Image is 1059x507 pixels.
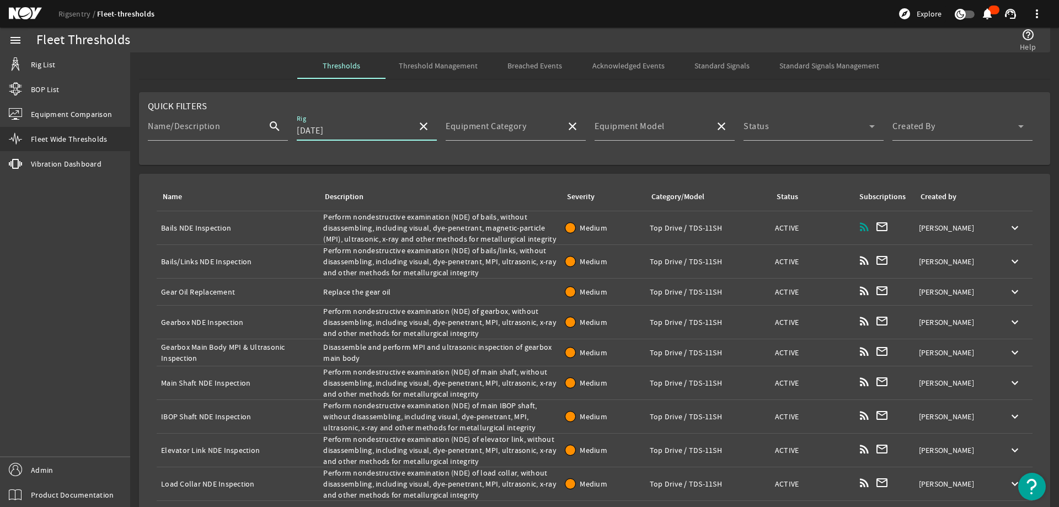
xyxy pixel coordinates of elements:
span: Medium [580,378,607,388]
mat-icon: close [566,120,579,133]
mat-icon: rss_feed [858,345,871,358]
a: Rigsentry [58,9,97,19]
mat-icon: rss_feed [858,254,871,267]
span: Medium [580,223,607,233]
div: Perform nondestructive examination (NDE) of gearbox, without disassembling, including visual, dye... [323,306,557,339]
span: Vibration Dashboard [31,158,101,169]
div: Gear Oil Replacement [161,286,314,297]
button: Explore [894,5,946,23]
div: ACTIVE [775,478,849,489]
mat-icon: keyboard_arrow_down [1008,221,1021,234]
mat-icon: keyboard_arrow_down [1008,477,1021,490]
span: Explore [917,8,942,19]
div: Perform nondestructive examination (NDE) of main IBOP shaft, without disassembling, including vis... [323,400,557,433]
mat-icon: rss_feed [858,220,871,233]
span: Equipment Comparison [31,109,112,120]
div: [PERSON_NAME] [919,256,993,267]
span: Thresholds [323,62,360,70]
mat-icon: vibration [9,157,22,170]
span: Medium [580,257,607,266]
button: more_vert [1024,1,1050,27]
div: [PERSON_NAME] [919,411,993,422]
span: Admin [31,465,53,476]
div: ACTIVE [775,286,849,297]
mat-icon: rss_feed [858,442,871,456]
mat-icon: keyboard_arrow_down [1008,255,1021,268]
span: Acknowledged Events [592,62,665,70]
div: Top Drive / TDS-11SH [650,317,766,328]
mat-icon: mail_outline [875,284,889,297]
div: Elevator Link NDE Inspection [161,445,314,456]
mat-icon: menu [9,34,22,47]
mat-icon: keyboard_arrow_down [1008,346,1021,359]
mat-icon: keyboard_arrow_down [1008,316,1021,329]
mat-icon: keyboard_arrow_down [1008,410,1021,423]
mat-icon: mail_outline [875,345,889,358]
mat-label: Equipment Category [446,121,526,132]
mat-icon: mail_outline [875,254,889,267]
div: Severity [567,191,595,203]
div: Top Drive / TDS-11SH [650,377,766,388]
div: Severity [565,191,637,203]
mat-icon: mail_outline [875,409,889,422]
div: ACTIVE [775,317,849,328]
span: Fleet Wide Thresholds [31,134,107,145]
mat-icon: keyboard_arrow_down [1008,376,1021,389]
span: Medium [580,348,607,357]
div: Subscriptions [859,191,906,203]
mat-icon: rss_feed [858,314,871,328]
div: ACTIVE [775,377,849,388]
div: Perform nondestructive examination (NDE) of load collar, without disassembling, including visual,... [323,467,557,500]
mat-icon: help_outline [1021,28,1035,41]
div: Fleet Thresholds [36,35,130,46]
div: ACTIVE [775,445,849,456]
mat-label: Created By [892,121,935,132]
div: Top Drive / TDS-11SH [650,222,766,233]
span: Help [1020,41,1036,52]
div: Created by [921,191,956,203]
div: Bails NDE Inspection [161,222,314,233]
span: Threshold Management [399,62,478,70]
div: Top Drive / TDS-11SH [650,478,766,489]
mat-icon: mail_outline [875,314,889,328]
mat-icon: close [715,120,728,133]
div: Top Drive / TDS-11SH [650,411,766,422]
mat-icon: keyboard_arrow_down [1008,285,1021,298]
span: BOP List [31,84,59,95]
div: [PERSON_NAME] [919,377,993,388]
div: Description [325,191,363,203]
div: ACTIVE [775,256,849,267]
span: Medium [580,445,607,455]
div: [PERSON_NAME] [919,286,993,297]
span: Standard Signals Management [779,62,879,70]
div: Perform nondestructive examination (NDE) of main shaft, without disassembling, including visual, ... [323,366,557,399]
mat-icon: rss_feed [858,375,871,388]
mat-icon: mail_outline [875,476,889,489]
div: Perform nondestructive examination (NDE) of bails/links, without disassembling, including visual,... [323,245,557,278]
a: Fleet-thresholds [97,9,154,19]
div: Name [163,191,182,203]
div: Main Shaft NDE Inspection [161,377,314,388]
div: IBOP Shaft NDE Inspection [161,411,314,422]
mat-icon: close [417,120,430,133]
div: Load Collar NDE Inspection [161,478,314,489]
div: [PERSON_NAME] [919,445,993,456]
div: Top Drive / TDS-11SH [650,347,766,358]
div: Top Drive / TDS-11SH [650,286,766,297]
mat-icon: notifications [981,7,994,20]
span: Medium [580,479,607,489]
mat-icon: rss_feed [858,284,871,297]
div: [PERSON_NAME] [919,317,993,328]
div: Bails/Links NDE Inspection [161,256,314,267]
span: Medium [580,412,607,421]
div: Category/Model [651,191,704,203]
mat-label: Status [744,121,769,132]
div: Status [777,191,798,203]
div: Disassemble and perform MPI and ultrasonic inspection of gearbox main body [323,341,557,364]
mat-label: Rig [297,115,306,123]
div: ACTIVE [775,222,849,233]
mat-icon: mail_outline [875,375,889,388]
mat-icon: keyboard_arrow_down [1008,444,1021,457]
div: Top Drive / TDS-11SH [650,256,766,267]
mat-icon: support_agent [1004,7,1017,20]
